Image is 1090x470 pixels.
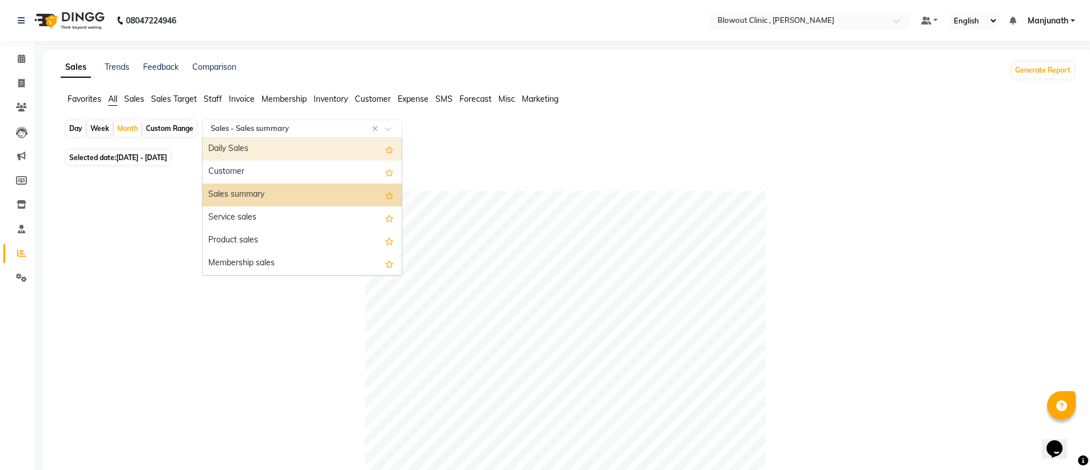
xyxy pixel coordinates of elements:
[385,142,394,156] span: Add this report to Favorites List
[114,121,141,137] div: Month
[314,94,348,104] span: Inventory
[385,188,394,202] span: Add this report to Favorites List
[261,94,307,104] span: Membership
[124,94,144,104] span: Sales
[202,137,402,276] ng-dropdown-panel: Options list
[1028,15,1068,27] span: Manjunath
[229,94,255,104] span: Invoice
[385,211,394,225] span: Add this report to Favorites List
[143,121,196,137] div: Custom Range
[116,153,167,162] span: [DATE] - [DATE]
[203,184,402,206] div: Sales summary
[372,123,382,135] span: Clear all
[204,94,222,104] span: Staff
[66,121,85,137] div: Day
[29,5,108,37] img: logo
[385,234,394,248] span: Add this report to Favorites List
[126,5,176,37] b: 08047224946
[143,62,179,72] a: Feedback
[203,138,402,161] div: Daily Sales
[61,57,91,78] a: Sales
[1012,62,1073,78] button: Generate Report
[498,94,515,104] span: Misc
[108,94,117,104] span: All
[66,150,170,165] span: Selected date:
[1042,424,1079,459] iframe: chat widget
[88,121,112,137] div: Week
[385,165,394,179] span: Add this report to Favorites List
[522,94,558,104] span: Marketing
[435,94,453,104] span: SMS
[355,94,391,104] span: Customer
[192,62,236,72] a: Comparison
[203,206,402,229] div: Service sales
[398,94,429,104] span: Expense
[203,252,402,275] div: Membership sales
[459,94,492,104] span: Forecast
[385,257,394,270] span: Add this report to Favorites List
[68,94,101,104] span: Favorites
[105,62,129,72] a: Trends
[151,94,197,104] span: Sales Target
[203,229,402,252] div: Product sales
[203,161,402,184] div: Customer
